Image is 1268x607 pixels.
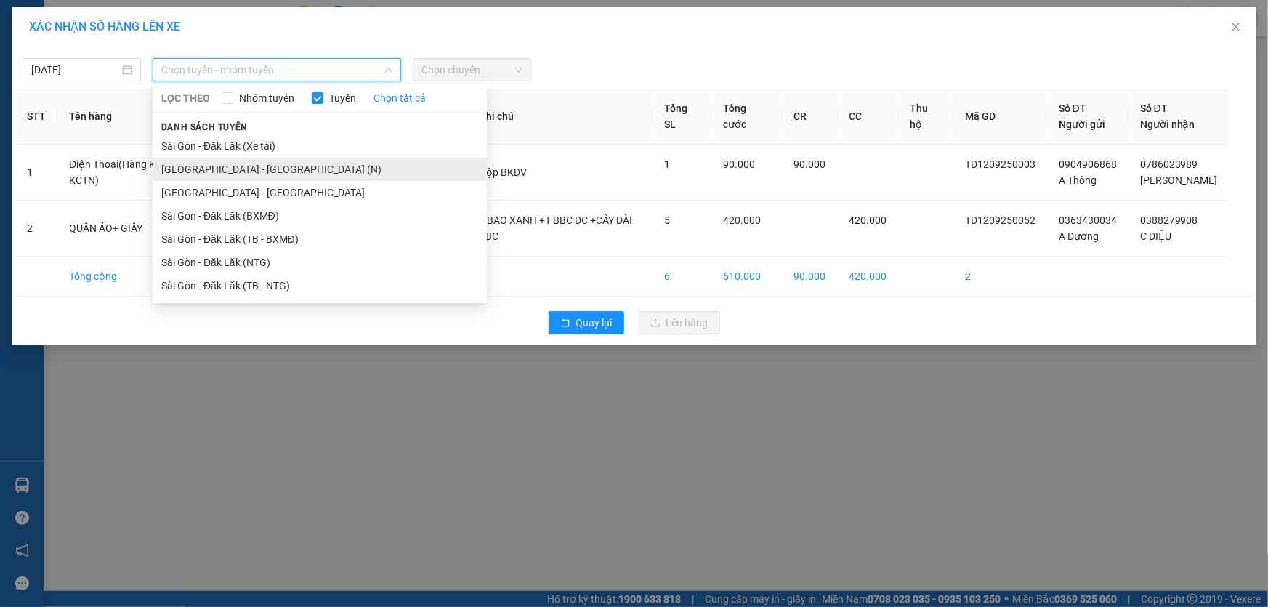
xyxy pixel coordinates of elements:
span: 0363430034 [1059,214,1117,226]
button: rollbackQuay lại [549,311,624,334]
li: Sài Gòn - Đăk Lăk (TB - BXMĐ) [153,228,487,251]
th: Tổng cước [711,89,783,145]
span: Người nhận [1140,118,1195,130]
span: 1 [664,158,670,170]
span: 0388279908 [1140,214,1198,226]
span: Chọn chuyến [421,59,522,81]
th: Thu hộ [899,89,953,145]
span: Nhóm tuyến [233,90,300,106]
td: 2 [953,257,1047,297]
td: 2 [15,201,57,257]
span: A Thông [1059,174,1097,186]
td: 6 [653,257,711,297]
span: 90.000 [723,158,755,170]
span: A Dương [1059,230,1099,242]
span: 420.000 [723,214,761,226]
span: LỌC THEO [161,90,210,106]
span: down [384,65,393,74]
th: Tổng SL [653,89,711,145]
th: CR [783,89,838,145]
li: [GEOGRAPHIC_DATA] - [GEOGRAPHIC_DATA] [153,181,487,204]
li: Sài Gòn - Đăk Lăk (NTG) [153,251,487,274]
td: QUẦN ÁO+ GIẤY [57,201,257,257]
td: 90.000 [783,257,838,297]
span: [PERSON_NAME] [1140,174,1218,186]
td: 1 [15,145,57,201]
th: CC [838,89,899,145]
span: close [1230,21,1242,33]
span: XÁC NHẬN SỐ HÀNG LÊN XE [29,20,180,33]
span: 420.000 [849,214,887,226]
span: Hộp BKDV [479,166,527,178]
span: 0904906868 [1059,158,1117,170]
span: Danh sách tuyến [153,121,257,134]
td: Tổng cộng [57,257,257,297]
span: TD1209250003 [965,158,1035,170]
input: 12/09/2025 [31,62,119,78]
th: Mã GD [953,89,1047,145]
li: Sài Gòn - Đăk Lăk (Xe tải) [153,134,487,158]
span: Số ĐT [1140,102,1168,114]
span: Số ĐT [1059,102,1086,114]
li: [GEOGRAPHIC_DATA] - [GEOGRAPHIC_DATA] (N) [153,158,487,181]
span: 2 BAO XANH +T BBC DC +CÂY DÀI BBC [479,214,632,242]
td: 510.000 [711,257,783,297]
li: Sài Gòn - Đăk Lăk (BXMĐ) [153,204,487,228]
td: 420.000 [838,257,899,297]
span: Người gửi [1059,118,1105,130]
span: rollback [560,318,570,329]
span: 90.000 [794,158,826,170]
td: Điện Thoại(Hàng K Kiểm K Kê Khai KCTN) [57,145,257,201]
a: Chọn tất cả [373,90,426,106]
span: Tuyến [323,90,362,106]
button: uploadLên hàng [639,311,720,334]
th: Tên hàng [57,89,257,145]
span: 0786023989 [1140,158,1198,170]
span: Chọn tuyến - nhóm tuyến [161,59,392,81]
li: Sài Gòn - Đăk Lăk (TB - NTG) [153,274,487,297]
span: Quay lại [576,315,613,331]
span: C DIỆU [1140,230,1171,242]
th: Ghi chú [467,89,653,145]
span: TD1209250052 [965,214,1035,226]
th: STT [15,89,57,145]
button: Close [1216,7,1256,48]
span: 5 [664,214,670,226]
